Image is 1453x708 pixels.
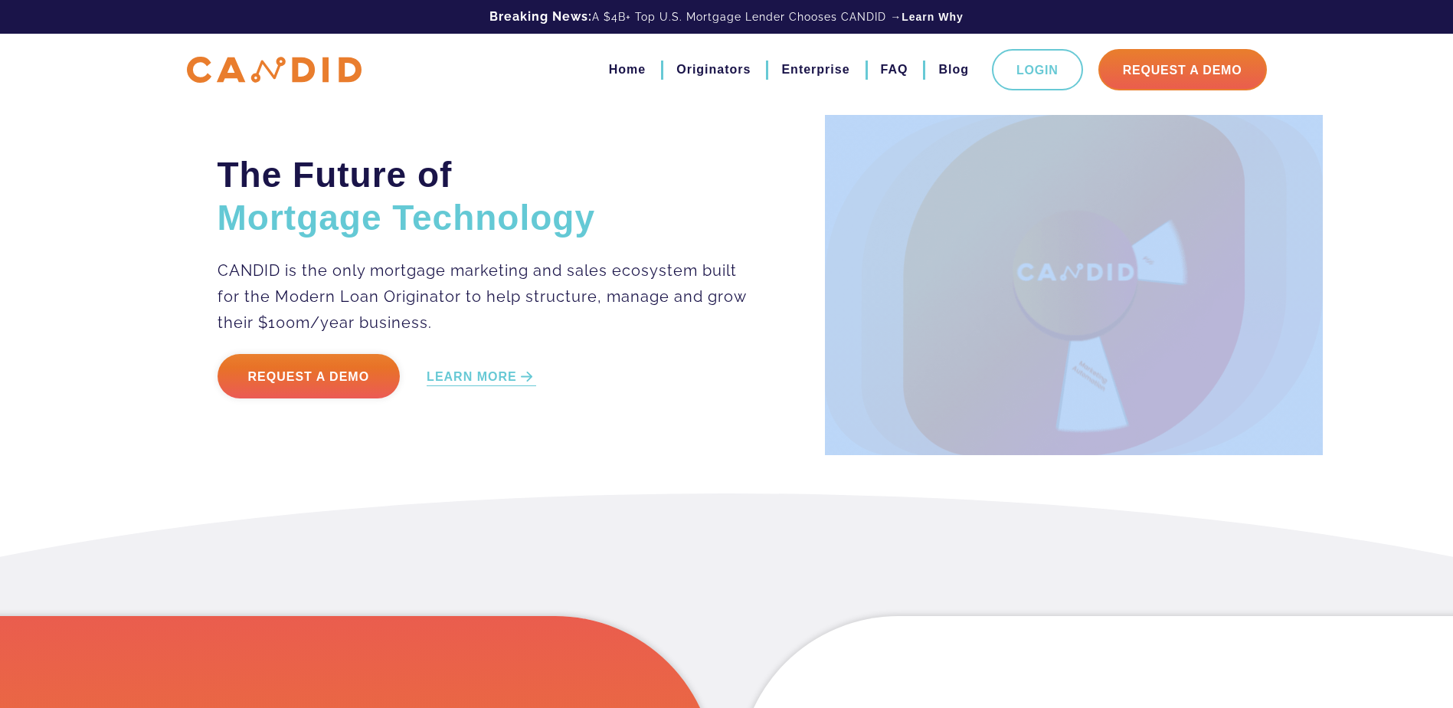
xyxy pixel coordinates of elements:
a: Request a Demo [218,354,401,398]
a: Blog [938,57,969,83]
a: Home [609,57,646,83]
b: Breaking News: [489,9,592,24]
h2: The Future of [218,153,748,239]
a: Login [992,49,1083,90]
a: LEARN MORE [427,369,536,386]
img: Candid Hero Image [825,115,1323,455]
a: Learn Why [902,9,964,25]
a: Request A Demo [1098,49,1267,90]
img: CANDID APP [187,57,362,84]
a: FAQ [881,57,908,83]
a: Enterprise [781,57,849,83]
span: Mortgage Technology [218,198,596,238]
a: Originators [676,57,751,83]
p: CANDID is the only mortgage marketing and sales ecosystem built for the Modern Loan Originator to... [218,257,748,336]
